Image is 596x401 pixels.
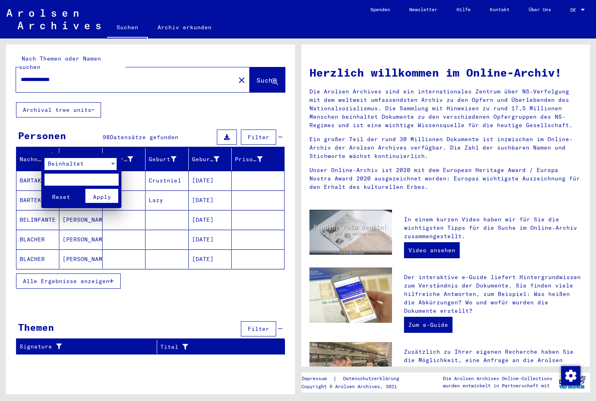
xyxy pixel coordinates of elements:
[93,193,111,200] span: Apply
[561,366,580,385] img: Zustimmung ändern
[48,160,84,167] span: Beinhaltet
[52,193,70,200] span: Reset
[44,189,78,203] button: Reset
[85,189,119,203] button: Apply
[561,366,580,385] div: Zustimmung ändern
